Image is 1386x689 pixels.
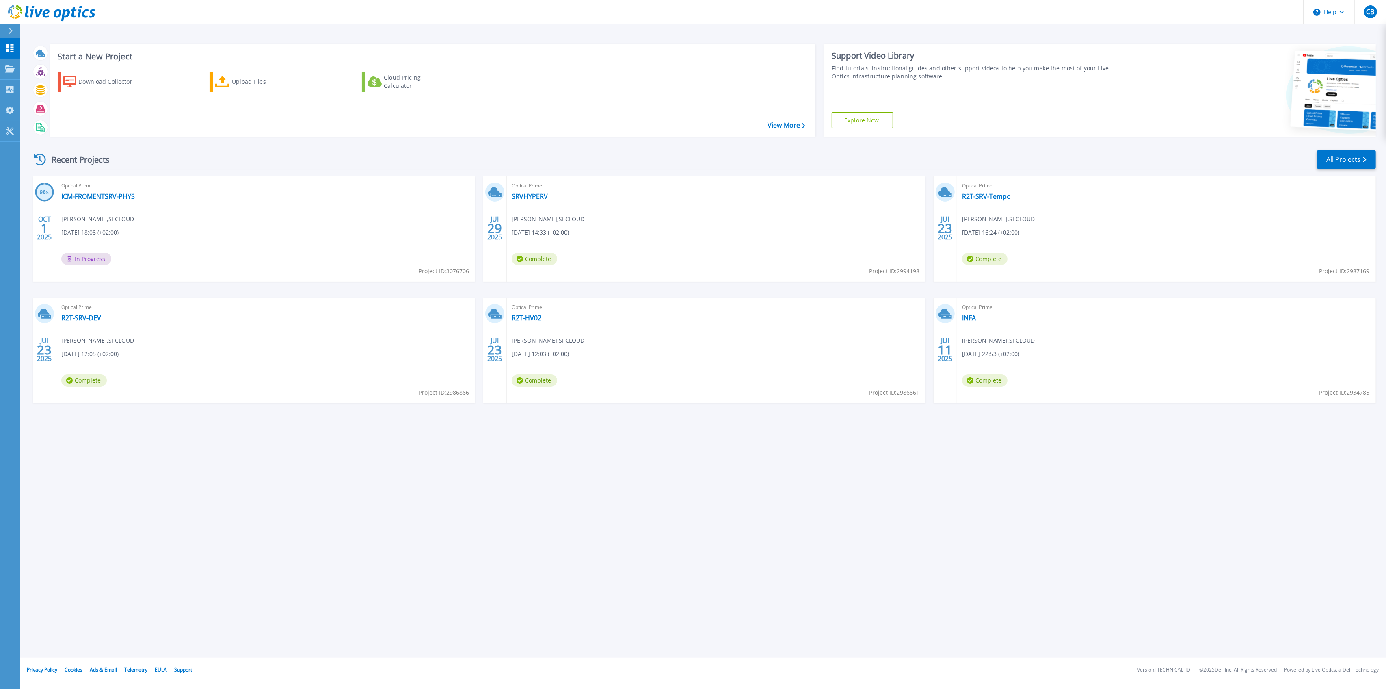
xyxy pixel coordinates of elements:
h3: Start a New Project [58,52,805,61]
div: Download Collector [78,74,143,90]
span: % [46,190,49,195]
span: Optical Prime [512,303,921,312]
a: Cloud Pricing Calculator [362,72,452,92]
a: ICM-FROMENTSRV-PHYS [61,192,135,200]
div: Upload Files [232,74,297,90]
a: Upload Files [210,72,300,92]
span: Project ID: 2994198 [869,267,919,276]
li: Version: [TECHNICAL_ID] [1137,667,1192,673]
span: Optical Prime [512,181,921,190]
span: Project ID: 3076706 [419,267,469,276]
a: All Projects [1317,150,1376,169]
span: [PERSON_NAME] , SI CLOUD [962,336,1035,345]
span: Project ID: 2986866 [419,388,469,397]
span: [DATE] 18:08 (+02:00) [61,228,119,237]
a: EULA [155,666,167,673]
a: R2T-HV02 [512,314,541,322]
div: JUI 2025 [487,213,502,243]
span: Optical Prime [61,303,470,312]
span: Project ID: 2986861 [869,388,919,397]
span: 29 [487,225,502,232]
span: 23 [938,225,952,232]
span: Complete [512,253,557,265]
a: INFA [962,314,976,322]
span: [DATE] 16:24 (+02:00) [962,228,1019,237]
span: [DATE] 12:03 (+02:00) [512,350,569,359]
div: OCT 2025 [37,213,52,243]
div: Support Video Library [832,50,1120,61]
span: Complete [962,374,1008,387]
a: R2T-SRV-DEV [61,314,101,322]
span: Project ID: 2987169 [1319,267,1370,276]
div: Cloud Pricing Calculator [384,74,449,90]
div: Recent Projects [31,150,121,170]
span: Optical Prime [962,181,1371,190]
span: In Progress [61,253,111,265]
span: [PERSON_NAME] , SI CLOUD [512,215,584,224]
span: [PERSON_NAME] , SI CLOUD [61,336,134,345]
span: Optical Prime [61,181,470,190]
a: Privacy Policy [27,666,57,673]
li: Powered by Live Optics, a Dell Technology [1284,667,1379,673]
span: Complete [962,253,1008,265]
a: Telemetry [124,666,147,673]
span: 23 [487,346,502,353]
span: Project ID: 2934785 [1319,388,1370,397]
div: Find tutorials, instructional guides and other support videos to help you make the most of your L... [832,64,1120,80]
div: JUI 2025 [487,335,502,365]
span: [DATE] 12:05 (+02:00) [61,350,119,359]
span: [DATE] 22:53 (+02:00) [962,350,1019,359]
a: Cookies [65,666,82,673]
span: 11 [938,346,952,353]
span: [DATE] 14:33 (+02:00) [512,228,569,237]
div: JUI 2025 [937,335,953,365]
span: [PERSON_NAME] , SI CLOUD [962,215,1035,224]
div: JUI 2025 [37,335,52,365]
span: Complete [512,374,557,387]
a: View More [768,122,805,129]
span: [PERSON_NAME] , SI CLOUD [61,215,134,224]
span: [PERSON_NAME] , SI CLOUD [512,336,584,345]
span: Optical Prime [962,303,1371,312]
li: © 2025 Dell Inc. All Rights Reserved [1199,667,1277,673]
a: R2T-SRV-Tempo [962,192,1011,200]
a: SRVHYPERV [512,192,548,200]
a: Support [174,666,192,673]
h3: 98 [35,188,54,197]
span: Complete [61,374,107,387]
span: 23 [37,346,52,353]
span: CB [1366,9,1374,15]
div: JUI 2025 [937,213,953,243]
a: Ads & Email [90,666,117,673]
a: Explore Now! [832,112,893,128]
a: Download Collector [58,72,148,92]
span: 1 [41,225,48,232]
